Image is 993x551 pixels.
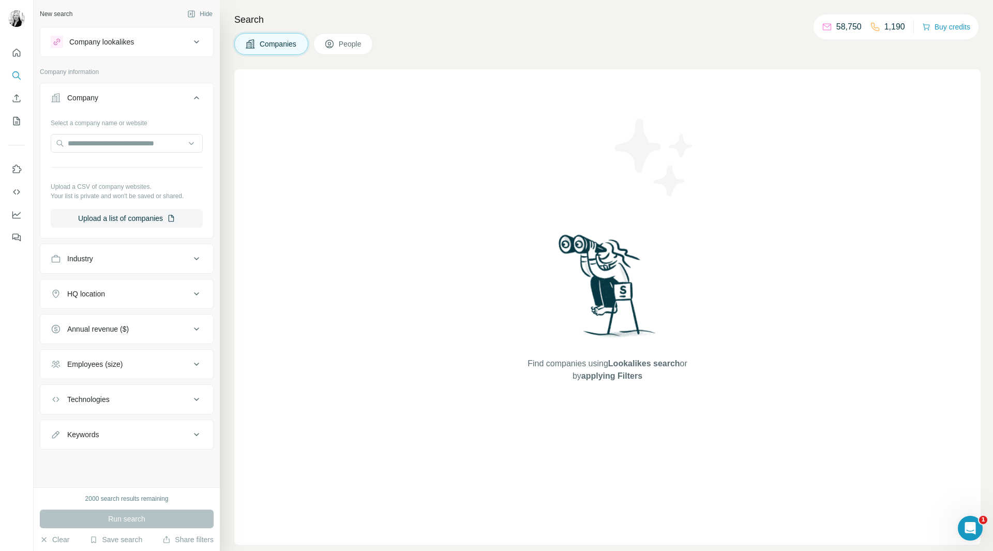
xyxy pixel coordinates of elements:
div: Industry [67,254,93,264]
p: 1,190 [884,21,905,33]
iframe: Intercom live chat [958,516,983,541]
div: Company [67,93,98,103]
button: Enrich CSV [8,89,25,108]
p: 58,750 [836,21,862,33]
img: Surfe Illustration - Woman searching with binoculars [554,232,661,347]
button: Use Surfe API [8,183,25,201]
button: Save search [89,534,142,545]
div: Select a company name or website [51,114,203,128]
button: Quick start [8,43,25,62]
p: Your list is private and won't be saved or shared. [51,191,203,201]
button: Use Surfe on LinkedIn [8,160,25,178]
button: Technologies [40,387,213,412]
button: Annual revenue ($) [40,317,213,341]
button: Employees (size) [40,352,213,377]
button: Hide [180,6,220,22]
button: Company lookalikes [40,29,213,54]
div: New search [40,9,72,19]
p: Upload a CSV of company websites. [51,182,203,191]
div: Employees (size) [67,359,123,369]
button: HQ location [40,281,213,306]
div: Annual revenue ($) [67,324,129,334]
div: Company lookalikes [69,37,134,47]
img: Avatar [8,10,25,27]
span: applying Filters [581,371,642,380]
button: Keywords [40,422,213,447]
button: Search [8,66,25,85]
button: Buy credits [922,20,970,34]
button: Feedback [8,228,25,247]
button: Upload a list of companies [51,209,203,228]
button: Industry [40,246,213,271]
button: Company [40,85,213,114]
span: Companies [260,39,297,49]
button: Clear [40,534,69,545]
div: Keywords [67,429,99,440]
button: Dashboard [8,205,25,224]
span: Lookalikes search [608,359,680,368]
p: Company information [40,67,214,77]
button: Share filters [162,534,214,545]
span: 1 [979,516,987,524]
div: HQ location [67,289,105,299]
button: My lists [8,112,25,130]
img: Surfe Illustration - Stars [608,111,701,204]
h4: Search [234,12,981,27]
div: 2000 search results remaining [85,494,169,503]
div: Technologies [67,394,110,405]
span: Find companies using or by [524,358,690,382]
span: People [339,39,363,49]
